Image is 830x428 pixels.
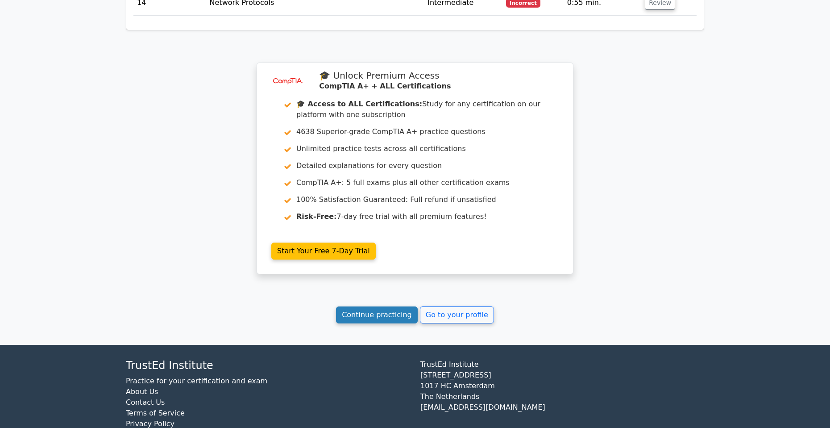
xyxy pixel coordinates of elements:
[126,359,410,372] h4: TrustEd Institute
[126,398,165,407] a: Contact Us
[126,387,158,396] a: About Us
[420,306,494,323] a: Go to your profile
[126,409,185,417] a: Terms of Service
[126,420,174,428] a: Privacy Policy
[126,377,267,385] a: Practice for your certification and exam
[271,243,376,260] a: Start Your Free 7-Day Trial
[336,306,418,323] a: Continue practicing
